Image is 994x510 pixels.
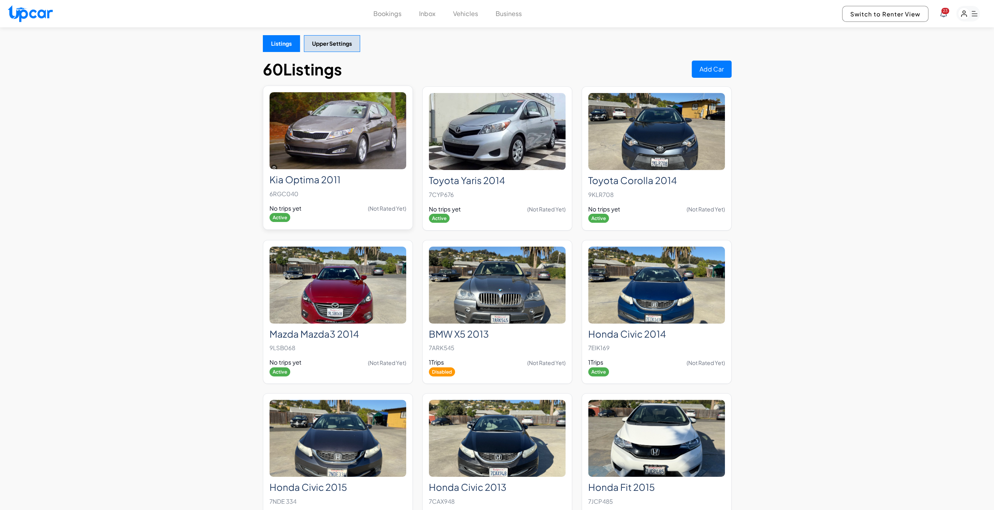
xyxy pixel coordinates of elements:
img: Kia Optima 2011 [269,92,406,169]
button: Add Car [692,61,732,78]
img: Toyota Corolla 2014 [588,93,725,170]
span: Active [588,367,609,376]
span: No trips yet [269,204,302,213]
p: 9LSB068 [269,342,406,353]
h2: Toyota Yaris 2014 [429,175,566,186]
button: Business [496,9,522,18]
button: Listings [263,35,300,52]
img: Honda Civic 2014 [588,247,725,324]
button: Upper Settings [304,35,360,52]
img: BMW X5 2013 [429,247,566,324]
span: Disabled [429,367,455,376]
h2: Mazda Mazda3 2014 [269,328,406,340]
p: 7ARK545 [429,342,566,353]
h2: Toyota Corolla 2014 [588,175,725,186]
span: Active [429,214,450,223]
button: Inbox [419,9,435,18]
button: Switch to Renter View [842,6,928,22]
span: No trips yet [588,205,620,214]
p: 6RGC040 [269,188,406,199]
h2: Honda Civic 2014 [588,328,725,340]
span: Active [269,367,290,376]
img: Toyota Yaris 2014 [429,93,566,170]
img: Honda Fit 2015 [588,400,725,477]
span: 1 Trips [588,358,603,367]
span: 1 Trips [429,358,444,367]
button: Bookings [373,9,402,18]
p: 7CYP676 [429,189,566,200]
img: Mazda Mazda3 2014 [269,247,406,324]
h1: 60 Listings [263,60,342,79]
span: Active [588,214,609,223]
span: No trips yet [269,358,302,367]
p: 7JCP485 [588,496,725,507]
h2: Kia Optima 2011 [269,174,406,185]
span: (Not Rated Yet) [368,204,406,212]
h2: BMW X5 2013 [429,328,566,340]
span: (Not Rated Yet) [368,359,406,367]
button: Vehicles [453,9,478,18]
span: You have new notifications [941,8,949,14]
p: 7CAX948 [429,496,566,507]
span: No trips yet [429,205,461,214]
h2: Honda Fit 2015 [588,481,725,493]
span: Active [269,213,290,222]
p: 7EIK169 [588,342,725,353]
span: (Not Rated Yet) [687,359,725,367]
p: 7NDE 334 [269,496,406,507]
p: 9KLR708 [588,189,725,200]
span: (Not Rated Yet) [527,205,566,213]
h2: Honda Civic 2013 [429,481,566,493]
span: (Not Rated Yet) [527,359,566,367]
h2: Honda Civic 2015 [269,481,406,493]
img: Honda Civic 2015 [269,400,406,477]
span: (Not Rated Yet) [687,205,725,213]
img: Upcar Logo [8,5,53,22]
img: Honda Civic 2013 [429,400,566,477]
